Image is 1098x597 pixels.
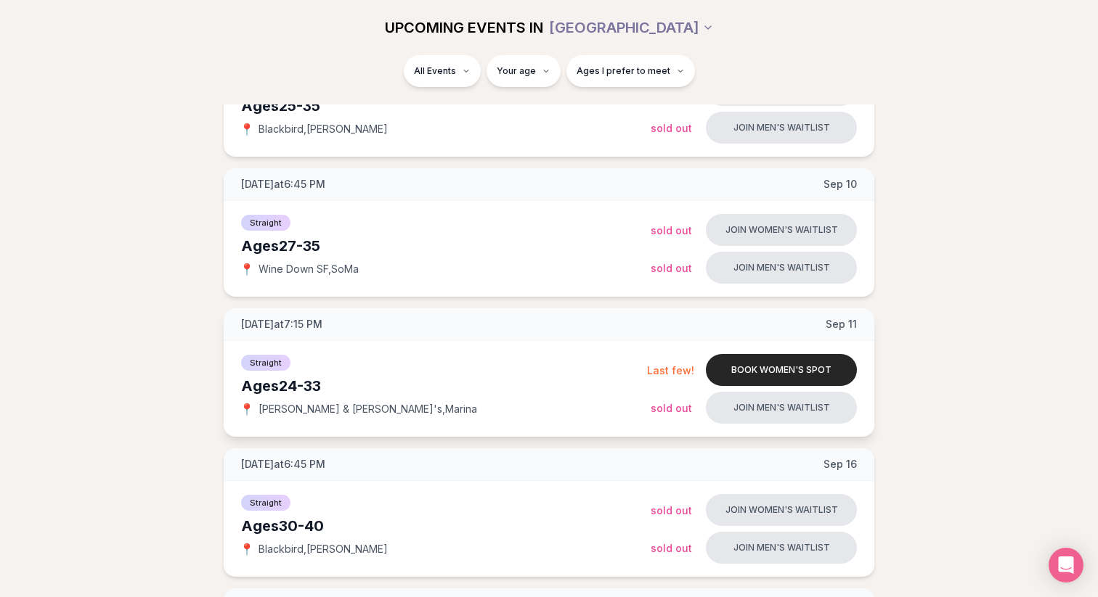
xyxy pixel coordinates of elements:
[706,252,857,284] button: Join men's waitlist
[487,55,561,87] button: Your age
[706,214,857,246] button: Join women's waitlist
[823,457,857,472] span: Sep 16
[651,402,692,414] span: Sold Out
[706,354,857,386] button: Book women's spot
[241,317,322,332] span: [DATE] at 7:15 PM
[706,112,857,144] button: Join men's waitlist
[241,177,325,192] span: [DATE] at 6:45 PM
[1049,548,1083,582] div: Open Intercom Messenger
[385,17,543,38] span: UPCOMING EVENTS IN
[241,403,253,415] span: 📍
[651,504,692,516] span: Sold Out
[823,177,857,192] span: Sep 10
[826,317,857,332] span: Sep 11
[241,236,651,256] div: Ages 27-35
[259,402,477,416] span: [PERSON_NAME] & [PERSON_NAME]'s , Marina
[706,392,857,424] button: Join men's waitlist
[241,457,325,472] span: [DATE] at 6:45 PM
[706,532,857,564] button: Join men's waitlist
[497,65,536,77] span: Your age
[706,494,857,526] button: Join women's waitlist
[549,12,714,44] button: [GEOGRAPHIC_DATA]
[241,495,290,511] span: Straight
[241,96,651,116] div: Ages 25-35
[651,122,692,134] span: Sold Out
[241,543,253,555] span: 📍
[404,55,481,87] button: All Events
[259,262,359,276] span: Wine Down SF , SoMa
[241,123,253,135] span: 📍
[241,516,651,536] div: Ages 30-40
[647,364,694,376] span: Last few!
[651,542,692,554] span: Sold Out
[651,262,692,274] span: Sold Out
[241,215,290,231] span: Straight
[259,542,388,556] span: Blackbird , [PERSON_NAME]
[651,224,692,236] span: Sold Out
[566,55,695,87] button: Ages I prefer to meet
[241,355,290,371] span: Straight
[241,263,253,275] span: 📍
[259,122,388,136] span: Blackbird , [PERSON_NAME]
[241,376,647,396] div: Ages 24-33
[577,65,670,77] span: Ages I prefer to meet
[414,65,456,77] span: All Events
